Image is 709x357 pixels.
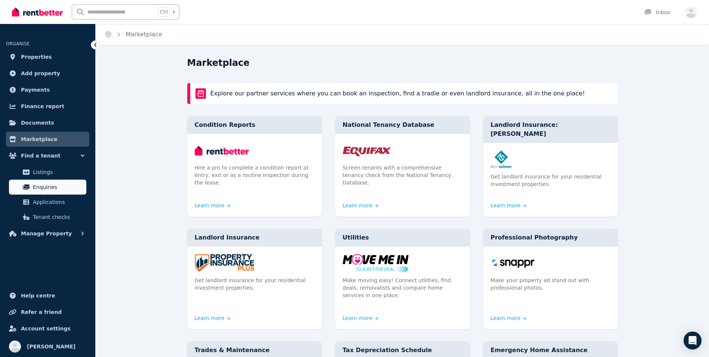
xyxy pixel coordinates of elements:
span: Marketplace [21,135,57,144]
img: Condition Reports [195,141,314,159]
a: Applications [9,195,86,210]
button: Find a tenant [6,148,89,163]
a: Enquiries [9,180,86,195]
span: Help centre [21,291,55,300]
img: Landlord Insurance: Terri Scheer [491,150,610,168]
a: Learn more [343,202,379,209]
div: Landlord Insurance: [PERSON_NAME] [483,116,618,143]
a: Listings [9,165,86,180]
div: Open Intercom Messenger [684,332,702,350]
a: Documents [6,115,89,130]
p: Make your property ad stand out with professional photos. [491,277,610,292]
a: Tenant checks [9,210,86,225]
a: Learn more [491,314,527,322]
span: Listings [33,168,83,177]
a: Learn more [195,314,231,322]
div: National Tenancy Database [335,116,470,134]
p: Screen tenants with a comprehensive tenancy check from the National Tenancy Database. [343,164,462,186]
span: Applications [33,198,83,207]
div: Professional Photography [483,229,618,247]
a: Refer a friend [6,305,89,320]
div: Condition Reports [187,116,322,134]
div: Landlord Insurance [187,229,322,247]
a: Help centre [6,288,89,303]
span: Properties [21,52,52,61]
span: Payments [21,85,50,94]
div: Utilities [335,229,470,247]
a: Finance report [6,99,89,114]
span: ORGANISE [6,41,30,46]
a: Properties [6,49,89,64]
span: Refer a friend [21,308,62,317]
span: Account settings [21,324,71,333]
a: Learn more [491,202,527,209]
a: Account settings [6,321,89,336]
img: Professional Photography [491,254,610,272]
p: Make moving easy! Connect utilities, find deals, removalists and compare home services in one place. [343,277,462,299]
nav: Breadcrumb [96,24,171,45]
a: Marketplace [126,31,162,38]
p: Explore our partner services where you can book an inspection, find a tradie or even landlord ins... [210,89,585,98]
a: Marketplace [6,132,89,147]
button: Manage Property [6,226,89,241]
a: Add property [6,66,89,81]
img: Landlord Insurance [195,254,314,272]
img: RentBetter [12,6,63,18]
span: Documents [21,118,54,127]
span: Ctrl [158,7,170,17]
span: Find a tenant [21,151,61,160]
div: Inbox [644,9,670,16]
span: Manage Property [21,229,72,238]
h1: Marketplace [187,57,250,69]
p: Get landlord insurance for your residential investment properties. [195,277,314,292]
a: Learn more [195,202,231,209]
span: k [173,9,175,15]
p: Hire a pro to complete a condition report at entry, exit or as a routine inspection during the le... [195,164,314,186]
span: Tenant checks [33,213,83,222]
span: Enquiries [33,183,83,192]
a: Learn more [343,314,379,322]
span: [PERSON_NAME] [27,342,75,351]
span: Finance report [21,102,64,111]
a: Payments [6,82,89,97]
span: Add property [21,69,60,78]
img: Utilities [343,254,462,272]
img: rentBetter Marketplace [195,88,206,99]
p: Get landlord insurance for your residential investment properties. [491,173,610,188]
img: National Tenancy Database [343,141,462,159]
